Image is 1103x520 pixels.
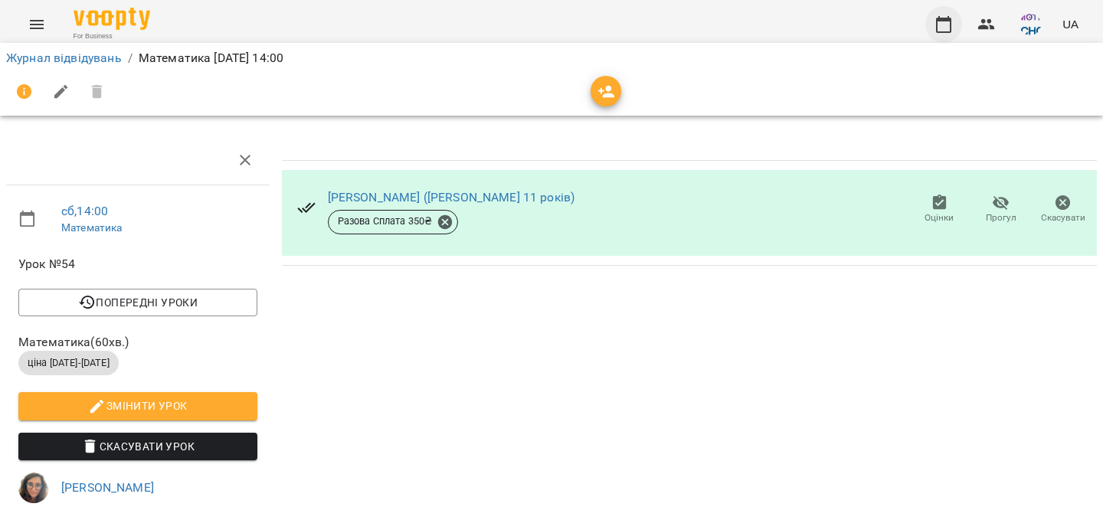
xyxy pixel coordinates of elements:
[18,356,119,370] span: ціна [DATE]-[DATE]
[31,293,245,312] span: Попередні уроки
[6,51,122,65] a: Журнал відвідувань
[61,204,108,218] a: сб , 14:00
[18,473,49,503] img: 86d7fcac954a2a308d91a558dd0f8d4d.jpg
[74,8,150,30] img: Voopty Logo
[61,221,122,234] a: Математика
[74,31,150,41] span: For Business
[328,210,459,234] div: Разова Сплата 350₴
[1062,16,1078,32] span: UA
[18,433,257,460] button: Скасувати Урок
[329,214,442,228] span: Разова Сплата 350 ₴
[18,6,55,43] button: Menu
[61,480,154,495] a: [PERSON_NAME]
[1041,211,1085,224] span: Скасувати
[18,333,257,352] span: Математика ( 60 хв. )
[6,49,1097,67] nav: breadcrumb
[986,211,1016,224] span: Прогул
[128,49,133,67] li: /
[908,188,970,231] button: Оцінки
[18,289,257,316] button: Попередні уроки
[1056,10,1085,38] button: UA
[18,392,257,420] button: Змінити урок
[1032,188,1094,231] button: Скасувати
[1020,14,1041,35] img: 44498c49d9c98a00586a399c9b723a73.png
[31,397,245,415] span: Змінити урок
[328,190,575,204] a: [PERSON_NAME] ([PERSON_NAME] 11 років)
[925,211,954,224] span: Оцінки
[31,437,245,456] span: Скасувати Урок
[18,255,257,273] span: Урок №54
[970,188,1033,231] button: Прогул
[139,49,283,67] p: Математика [DATE] 14:00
